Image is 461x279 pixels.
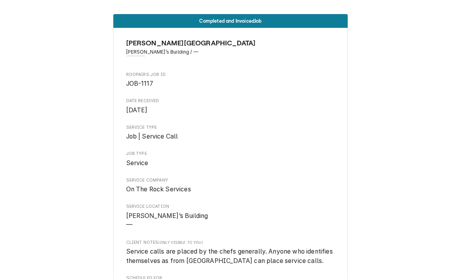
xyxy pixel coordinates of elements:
[126,124,335,141] div: Service Type
[126,185,191,193] span: On The Rock Services
[113,14,348,28] div: Status
[126,38,335,49] span: Name
[126,203,335,230] div: Service Location
[126,38,335,62] div: Client Information
[126,106,335,115] span: Date Received
[126,211,335,230] span: Service Location
[126,247,335,265] span: [object Object]
[126,151,335,167] div: Job Type
[126,98,335,115] div: Date Received
[158,240,202,245] span: (Only Visible to You)
[126,80,153,87] span: JOB-1117
[126,239,335,246] span: Client Notes
[199,18,261,23] span: Completed and Invoiced Job
[126,49,335,56] span: Address
[126,177,335,184] span: Service Company
[126,158,335,168] span: Job Type
[126,133,178,140] span: Job | Service Call
[126,72,335,78] span: Roopairs Job ID
[126,132,335,141] span: Service Type
[126,248,334,265] span: Service calls are placed by the chefs generally. Anyone who identifies themselves as from [GEOGRA...
[126,203,335,210] span: Service Location
[126,239,335,266] div: [object Object]
[126,159,148,167] span: Service
[126,151,335,157] span: Job Type
[126,72,335,88] div: Roopairs Job ID
[126,79,335,88] span: Roopairs Job ID
[126,124,335,131] span: Service Type
[126,106,148,114] span: [DATE]
[126,177,335,194] div: Service Company
[126,212,208,229] span: [PERSON_NAME]’s Building —
[126,185,335,194] span: Service Company
[126,98,335,104] span: Date Received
